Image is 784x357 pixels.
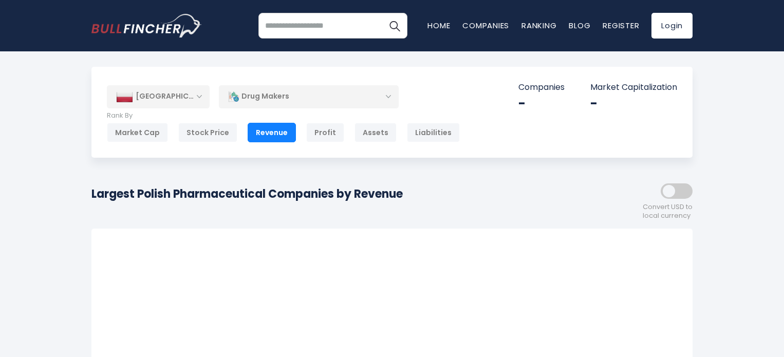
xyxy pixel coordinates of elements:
[462,20,509,31] a: Companies
[178,123,237,142] div: Stock Price
[91,185,403,202] h1: Largest Polish Pharmaceutical Companies by Revenue
[518,82,565,93] p: Companies
[219,85,399,108] div: Drug Makers
[107,111,460,120] p: Rank By
[590,82,677,93] p: Market Capitalization
[91,14,202,37] a: Go to homepage
[643,203,693,220] span: Convert USD to local currency
[603,20,639,31] a: Register
[107,123,168,142] div: Market Cap
[427,20,450,31] a: Home
[91,14,202,37] img: bullfincher logo
[651,13,693,39] a: Login
[407,123,460,142] div: Liabilities
[569,20,590,31] a: Blog
[382,13,407,39] button: Search
[590,96,677,111] div: -
[107,85,210,108] div: [GEOGRAPHIC_DATA]
[248,123,296,142] div: Revenue
[306,123,344,142] div: Profit
[518,96,565,111] div: -
[354,123,397,142] div: Assets
[521,20,556,31] a: Ranking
